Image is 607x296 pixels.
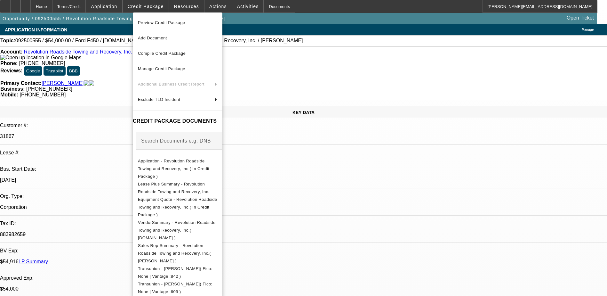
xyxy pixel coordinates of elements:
[138,20,185,25] span: Preview Credit Package
[138,51,186,56] span: Compile Credit Package
[133,157,222,180] button: Application - Revolution Roadside Towing and Recovery, Inc.( In Credit Package )
[138,182,210,194] span: Lease Plus Summary - Revolution Roadside Towing and Recovery, Inc.
[133,280,222,296] button: Transunion - Cromwell, Vincent( Fico: None | Vantage :609 )
[133,196,222,219] button: Equipment Quote - Revolution Roadside Towing and Recovery, Inc.( In Credit Package )
[138,159,209,179] span: Application - Revolution Roadside Towing and Recovery, Inc.( In Credit Package )
[138,266,212,279] span: Transunion - [PERSON_NAME]( Fico: None | Vantage :842 )
[133,219,222,242] button: VendorSummary - Revolution Roadside Towing and Recovery, Inc.( Equip-Used.com )
[138,36,167,40] span: Add Document
[133,180,222,196] button: Lease Plus Summary - Revolution Roadside Towing and Recovery, Inc.
[138,282,212,294] span: Transunion - [PERSON_NAME]( Fico: None | Vantage :609 )
[133,265,222,280] button: Transunion - Ohlhaver, James( Fico: None | Vantage :842 )
[138,66,185,71] span: Manage Credit Package
[138,97,180,102] span: Exclude TLO Incident
[138,220,216,240] span: VendorSummary - Revolution Roadside Towing and Recovery, Inc.( [DOMAIN_NAME] )
[138,243,211,263] span: Sales Rep Summary - Revolution Roadside Towing and Recovery, Inc.( [PERSON_NAME] )
[133,242,222,265] button: Sales Rep Summary - Revolution Roadside Towing and Recovery, Inc.( Bush, Dante )
[133,117,222,125] h4: CREDIT PACKAGE DOCUMENTS
[138,197,217,217] span: Equipment Quote - Revolution Roadside Towing and Recovery, Inc.( In Credit Package )
[141,138,211,144] mat-label: Search Documents e.g. DNB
